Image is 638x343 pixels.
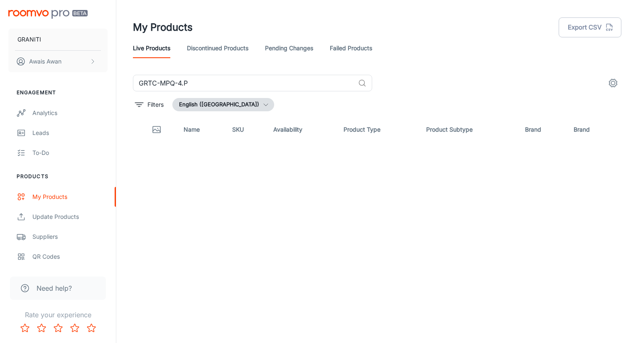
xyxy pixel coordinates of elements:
div: Leads [32,128,108,137]
button: Export CSV [559,17,621,37]
button: GRANITI [8,29,108,50]
h1: My Products [133,20,193,35]
button: Rate 4 star [66,320,83,336]
th: SKU [226,118,267,141]
th: Product Subtype [420,118,518,141]
th: Availability [267,118,336,141]
th: Product Type [337,118,420,141]
button: Rate 5 star [83,320,100,336]
th: Brand [518,118,567,141]
a: Pending Changes [265,38,313,58]
p: Rate your experience [7,310,109,320]
th: Brand [567,118,621,141]
p: GRANITI [17,35,41,44]
span: Need help? [37,283,72,293]
p: Awais Awan [29,57,61,66]
button: Rate 3 star [50,320,66,336]
div: To-do [32,148,108,157]
a: Live Products [133,38,170,58]
div: QR Codes [32,252,108,261]
div: Suppliers [32,232,108,241]
button: Awais Awan [8,51,108,72]
button: filter [133,98,166,111]
button: Rate 2 star [33,320,50,336]
button: settings [605,75,621,91]
a: Failed Products [330,38,372,58]
div: Update Products [32,212,108,221]
svg: Thumbnail [152,125,162,135]
div: My Products [32,192,108,201]
p: Filters [147,100,164,109]
img: Roomvo PRO Beta [8,10,88,19]
button: Rate 1 star [17,320,33,336]
input: Search [133,75,355,91]
button: English ([GEOGRAPHIC_DATA]) [172,98,274,111]
th: Name [177,118,226,141]
div: Analytics [32,108,108,118]
a: Discontinued Products [187,38,248,58]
